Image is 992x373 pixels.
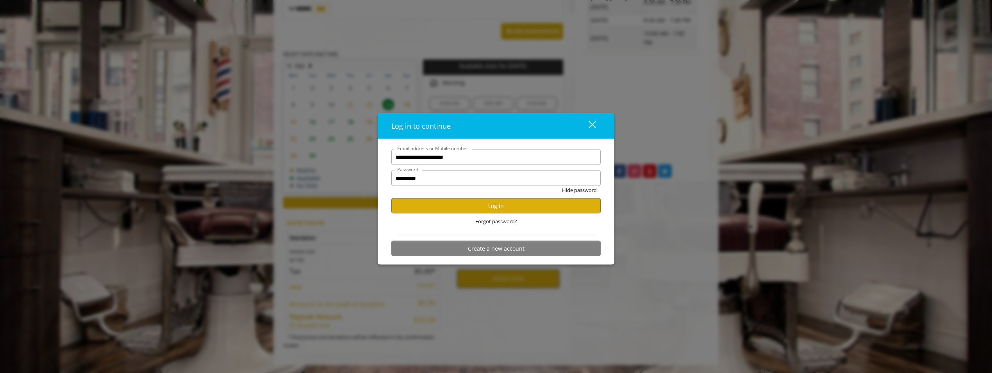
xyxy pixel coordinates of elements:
input: Email address or Mobile number [391,149,601,165]
span: Log in to continue [391,121,451,131]
div: close dialog [580,120,595,132]
button: Create a new account [391,241,601,256]
button: Hide password [562,186,597,194]
label: Email address or Mobile number [393,145,472,152]
span: Forgot password? [475,217,517,226]
button: close dialog [574,118,601,134]
button: Log in [391,198,601,213]
label: Password [393,166,422,173]
input: Password [391,170,601,186]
